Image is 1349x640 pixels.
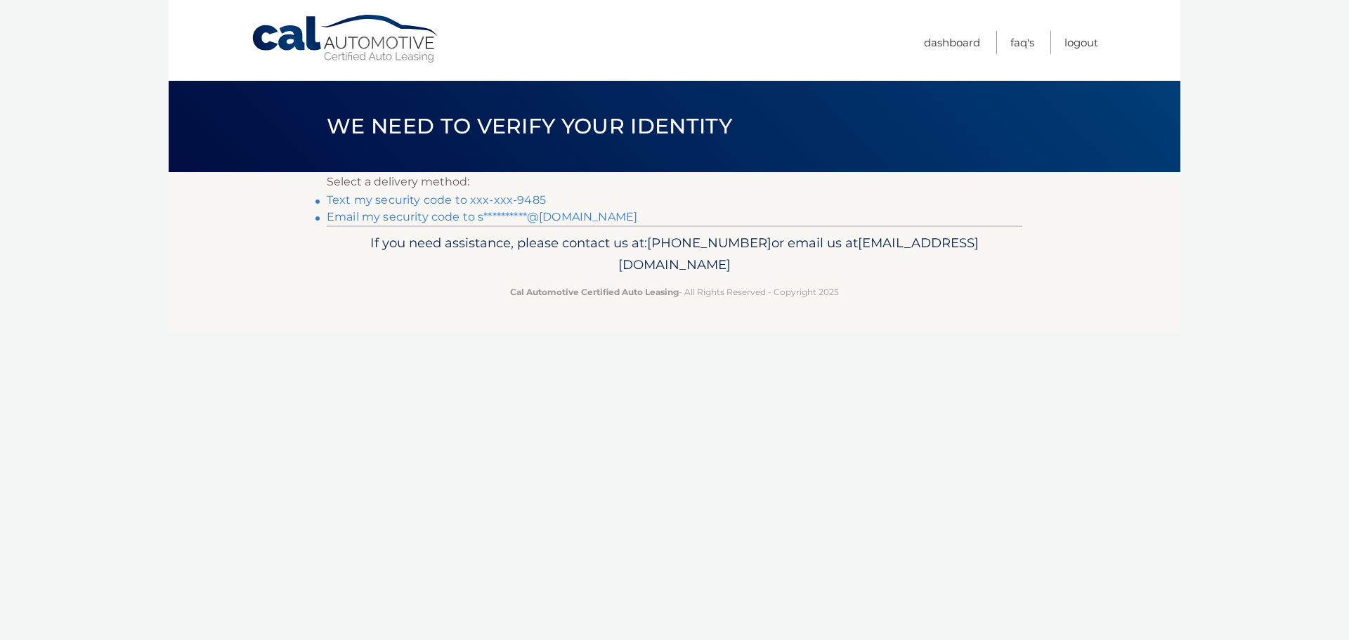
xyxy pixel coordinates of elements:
p: If you need assistance, please contact us at: or email us at [336,232,1013,277]
strong: Cal Automotive Certified Auto Leasing [510,287,679,297]
a: Text my security code to xxx-xxx-9485 [327,193,546,207]
span: [PHONE_NUMBER] [647,235,771,251]
p: Select a delivery method: [327,172,1022,192]
a: Cal Automotive [251,14,441,64]
a: Logout [1064,31,1098,54]
a: Email my security code to s**********@[DOMAIN_NAME] [327,210,637,223]
a: FAQ's [1010,31,1034,54]
a: Dashboard [924,31,980,54]
span: We need to verify your identity [327,113,732,139]
p: - All Rights Reserved - Copyright 2025 [336,285,1013,299]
